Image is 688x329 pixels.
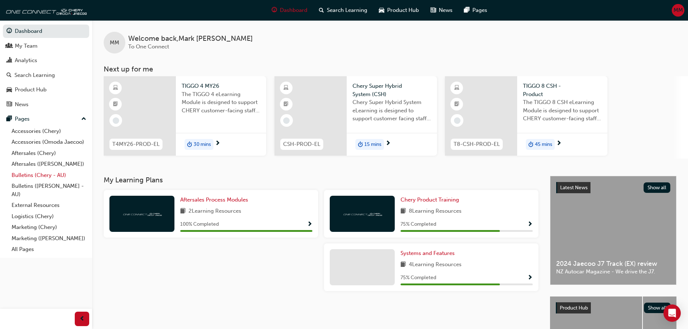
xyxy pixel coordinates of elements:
span: booktick-icon [284,100,289,109]
button: DashboardMy TeamAnalyticsSearch LearningProduct HubNews [3,23,89,112]
h3: Next up for me [92,65,688,73]
div: My Team [15,42,38,50]
button: Pages [3,112,89,126]
span: MM [110,39,119,47]
span: next-icon [556,140,562,147]
span: book-icon [180,207,186,216]
span: duration-icon [358,140,363,149]
span: Chery Super Hybrid System (CSH) [352,82,431,98]
span: car-icon [7,87,12,93]
span: 75 % Completed [401,220,436,229]
span: 100 % Completed [180,220,219,229]
span: T4MY26-PROD-EL [112,140,160,148]
a: pages-iconPages [458,3,493,18]
span: News [439,6,453,14]
span: MM [674,6,683,14]
span: To One Connect [128,43,169,50]
a: Bulletins ([PERSON_NAME] - AU) [9,181,89,200]
span: learningResourceType_ELEARNING-icon [454,83,459,93]
a: Aftersales (Chery) [9,148,89,159]
span: next-icon [215,140,220,147]
span: Show Progress [307,221,312,228]
a: Analytics [3,54,89,67]
a: search-iconSearch Learning [313,3,373,18]
span: 4 Learning Resources [409,260,462,269]
span: search-icon [319,6,324,15]
span: Latest News [560,185,588,191]
span: Chery Super Hybrid System eLearning is designed to support customer facing staff with the underst... [352,98,431,123]
span: people-icon [7,43,12,49]
a: My Team [3,39,89,53]
span: 15 mins [364,140,381,149]
a: guage-iconDashboard [266,3,313,18]
div: Product Hub [15,86,47,94]
a: Accessories (Chery) [9,126,89,137]
span: 8 Learning Resources [409,207,462,216]
a: Marketing (Chery) [9,222,89,233]
a: T8-CSH-PROD-ELTIGGO 8 CSH - ProductThe TIGGO 8 CSH eLearning Module is designed to support CHERY ... [445,76,607,156]
a: Systems and Features [401,249,458,257]
span: Dashboard [280,6,307,14]
span: 45 mins [535,140,552,149]
span: NZ Autocar Magazine - We drive the J7. [556,268,670,276]
span: car-icon [379,6,384,15]
button: Show all [644,182,671,193]
button: Show Progress [527,273,533,282]
span: prev-icon [79,315,85,324]
a: Dashboard [3,25,89,38]
div: Open Intercom Messenger [663,304,681,322]
a: Latest NewsShow all [556,182,670,194]
span: Aftersales Process Modules [180,196,248,203]
span: CSH-PROD-EL [283,140,320,148]
a: oneconnect [4,3,87,17]
a: All Pages [9,244,89,255]
span: 2 Learning Resources [189,207,241,216]
a: car-iconProduct Hub [373,3,425,18]
a: CSH-PROD-ELChery Super Hybrid System (CSH)Chery Super Hybrid System eLearning is designed to supp... [274,76,437,156]
span: T8-CSH-PROD-EL [454,140,500,148]
span: learningRecordVerb_NONE-icon [283,117,290,124]
span: guage-icon [7,28,12,35]
span: Systems and Features [401,250,455,256]
span: chart-icon [7,57,12,64]
a: Bulletins (Chery - AU) [9,170,89,181]
a: Product Hub [3,83,89,96]
span: booktick-icon [113,100,118,109]
span: booktick-icon [454,100,459,109]
span: learningRecordVerb_NONE-icon [113,117,119,124]
span: search-icon [7,72,12,79]
a: Aftersales Process Modules [180,196,251,204]
div: News [15,100,29,109]
span: learningRecordVerb_NONE-icon [454,117,460,124]
span: news-icon [7,101,12,108]
button: Show Progress [307,220,312,229]
span: duration-icon [528,140,533,149]
span: The TIGGO 4 eLearning Module is designed to support CHERY customer-facing staff with the product ... [182,90,260,115]
a: Marketing ([PERSON_NAME]) [9,233,89,244]
span: Show Progress [527,275,533,281]
a: Aftersales ([PERSON_NAME]) [9,159,89,170]
a: Latest NewsShow all2024 Jaecoo J7 Track (EX) reviewNZ Autocar Magazine - We drive the J7. [550,176,676,285]
div: Search Learning [14,71,55,79]
a: Logistics (Chery) [9,211,89,222]
span: Chery Product Training [401,196,459,203]
span: Product Hub [387,6,419,14]
button: MM [672,4,684,17]
span: 30 mins [194,140,211,149]
a: T4MY26-PROD-ELTIGGO 4 MY26The TIGGO 4 eLearning Module is designed to support CHERY customer-faci... [104,76,266,156]
span: book-icon [401,207,406,216]
span: pages-icon [7,116,12,122]
a: External Resources [9,200,89,211]
a: Product HubShow all [556,302,671,314]
span: duration-icon [187,140,192,149]
img: oneconnect [342,210,382,217]
span: learningResourceType_ELEARNING-icon [284,83,289,93]
span: 2024 Jaecoo J7 Track (EX) review [556,260,670,268]
span: TIGGO 8 CSH - Product [523,82,602,98]
span: guage-icon [272,6,277,15]
span: Search Learning [327,6,367,14]
button: Show Progress [527,220,533,229]
span: Show Progress [527,221,533,228]
span: Welcome back , Mark [PERSON_NAME] [128,35,253,43]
